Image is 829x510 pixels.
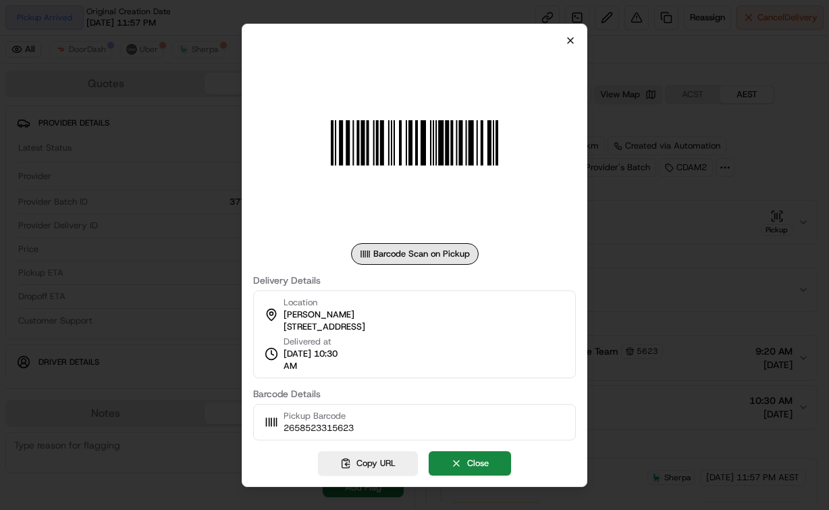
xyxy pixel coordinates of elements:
[253,276,576,285] label: Delivery Details
[284,336,346,348] span: Delivered at
[284,297,317,309] span: Location
[253,389,576,399] label: Barcode Details
[318,451,418,476] button: Copy URL
[284,348,346,372] span: [DATE] 10:30 AM
[284,422,354,434] span: 2658523315623
[284,321,365,333] span: [STREET_ADDRESS]
[351,243,479,265] div: Barcode Scan on Pickup
[429,451,511,476] button: Close
[317,46,512,240] img: barcode_scan_on_pickup image
[284,410,354,422] span: Pickup Barcode
[284,309,354,321] span: [PERSON_NAME]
